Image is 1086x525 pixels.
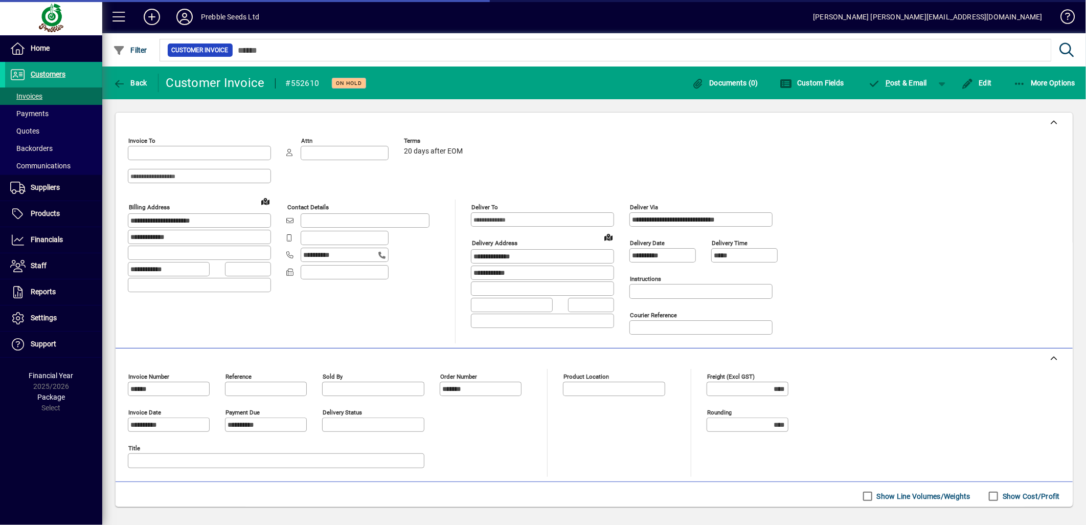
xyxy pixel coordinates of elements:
[128,137,155,144] mat-label: Invoice To
[1053,2,1073,35] a: Knowledge Base
[113,79,147,87] span: Back
[31,288,56,296] span: Reports
[600,229,617,245] a: View on map
[875,491,970,501] label: Show Line Volumes/Weights
[5,175,102,201] a: Suppliers
[10,162,71,170] span: Communications
[863,74,933,92] button: Post & Email
[707,409,732,416] mat-label: Rounding
[31,183,60,191] span: Suppliers
[5,157,102,174] a: Communications
[225,373,252,380] mat-label: Reference
[31,235,63,244] span: Financials
[5,87,102,105] a: Invoices
[5,201,102,227] a: Products
[1013,79,1076,87] span: More Options
[128,373,169,380] mat-label: Invoice number
[102,74,159,92] app-page-header-button: Back
[5,140,102,157] a: Backorders
[780,79,844,87] span: Custom Fields
[630,204,658,211] mat-label: Deliver via
[630,239,665,247] mat-label: Delivery date
[563,373,609,380] mat-label: Product location
[777,74,847,92] button: Custom Fields
[5,253,102,279] a: Staff
[31,209,60,217] span: Products
[1011,74,1078,92] button: More Options
[128,445,140,452] mat-label: Title
[113,46,147,54] span: Filter
[5,332,102,357] a: Support
[707,373,755,380] mat-label: Freight (excl GST)
[5,122,102,140] a: Quotes
[31,314,57,322] span: Settings
[10,92,42,100] span: Invoices
[630,312,677,319] mat-label: Courier Reference
[336,80,362,86] span: On hold
[630,275,661,282] mat-label: Instructions
[31,261,47,270] span: Staff
[29,371,74,380] span: Financial Year
[225,409,260,416] mat-label: Payment due
[286,75,320,92] div: #552610
[5,279,102,305] a: Reports
[440,373,477,380] mat-label: Order number
[5,227,102,253] a: Financials
[323,409,362,416] mat-label: Delivery status
[712,239,748,247] mat-label: Delivery time
[10,110,49,118] span: Payments
[168,8,201,26] button: Profile
[172,45,229,55] span: Customer Invoice
[5,305,102,331] a: Settings
[404,138,465,144] span: Terms
[31,340,56,348] span: Support
[31,70,65,78] span: Customers
[301,137,312,144] mat-label: Attn
[110,74,150,92] button: Back
[813,9,1043,25] div: [PERSON_NAME] [PERSON_NAME][EMAIL_ADDRESS][DOMAIN_NAME]
[10,127,39,135] span: Quotes
[886,79,890,87] span: P
[110,41,150,59] button: Filter
[10,144,53,152] span: Backorders
[1001,491,1060,501] label: Show Cost/Profit
[961,79,992,87] span: Edit
[5,36,102,61] a: Home
[5,105,102,122] a: Payments
[404,147,463,156] span: 20 days after EOM
[959,74,994,92] button: Edit
[31,44,50,52] span: Home
[257,193,274,209] a: View on map
[323,373,343,380] mat-label: Sold by
[135,8,168,26] button: Add
[471,204,498,211] mat-label: Deliver To
[868,79,927,87] span: ost & Email
[37,393,65,401] span: Package
[201,9,259,25] div: Prebble Seeds Ltd
[166,75,265,91] div: Customer Invoice
[692,79,758,87] span: Documents (0)
[128,409,161,416] mat-label: Invoice date
[689,74,761,92] button: Documents (0)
